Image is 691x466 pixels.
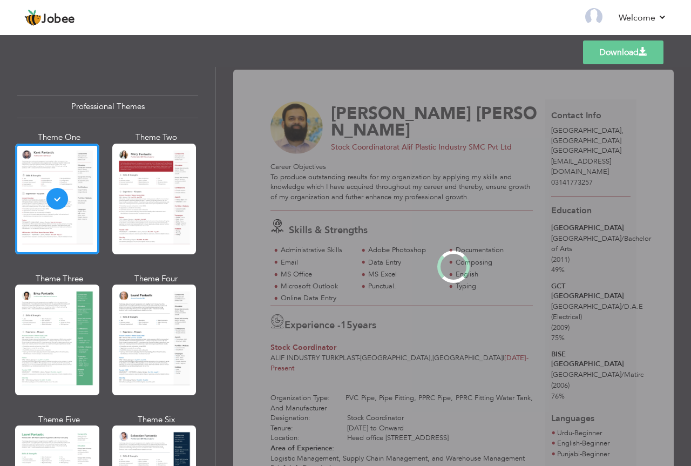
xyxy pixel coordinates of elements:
[114,414,199,426] div: Theme Six
[114,132,199,143] div: Theme Two
[42,13,75,25] span: Jobee
[17,273,101,285] div: Theme Three
[619,11,667,24] a: Welcome
[17,414,101,426] div: Theme Five
[17,95,198,118] div: Professional Themes
[17,132,101,143] div: Theme One
[24,9,75,26] a: Jobee
[24,9,42,26] img: jobee.io
[585,8,602,25] img: Profile Img
[114,273,199,285] div: Theme Four
[583,40,663,64] a: Download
